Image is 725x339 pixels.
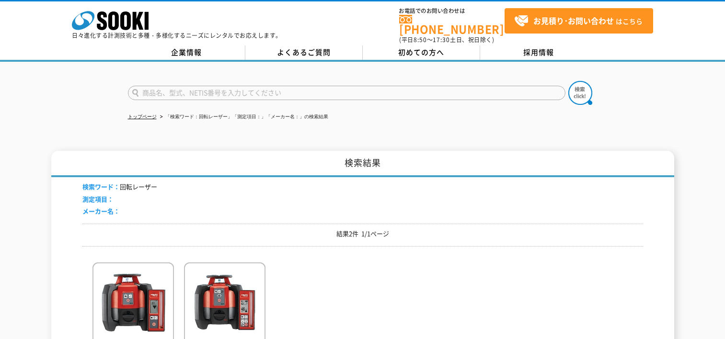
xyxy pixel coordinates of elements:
span: (平日 ～ 土日、祝日除く) [399,35,494,44]
a: [PHONE_NUMBER] [399,15,505,34]
span: 初めての方へ [398,47,444,57]
li: 回転レーザー [82,182,157,192]
span: お電話でのお問い合わせは [399,8,505,14]
a: 企業情報 [128,45,245,60]
img: btn_search.png [568,81,592,105]
h1: 検索結果 [51,151,674,177]
a: よくあるご質問 [245,45,363,60]
span: 8:50 [414,35,427,44]
span: 検索ワード： [82,182,120,191]
span: 測定項目： [82,194,114,203]
a: トップページ [128,114,157,119]
a: お見積り･お問い合わせはこちら [505,8,653,34]
strong: お見積り･お問い合わせ [533,15,614,26]
span: 17:30 [433,35,450,44]
span: メーカー名： [82,206,120,215]
p: 結果2件 1/1ページ [82,229,643,239]
p: 日々進化する計測技術と多種・多様化するニーズにレンタルでお応えします。 [72,33,282,38]
a: 採用情報 [480,45,598,60]
input: 商品名、型式、NETIS番号を入力してください [128,86,565,100]
a: 初めての方へ [363,45,480,60]
span: はこちら [514,14,643,28]
li: 「検索ワード：回転レーザー」「測定項目：」「メーカー名：」の検索結果 [158,112,328,122]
